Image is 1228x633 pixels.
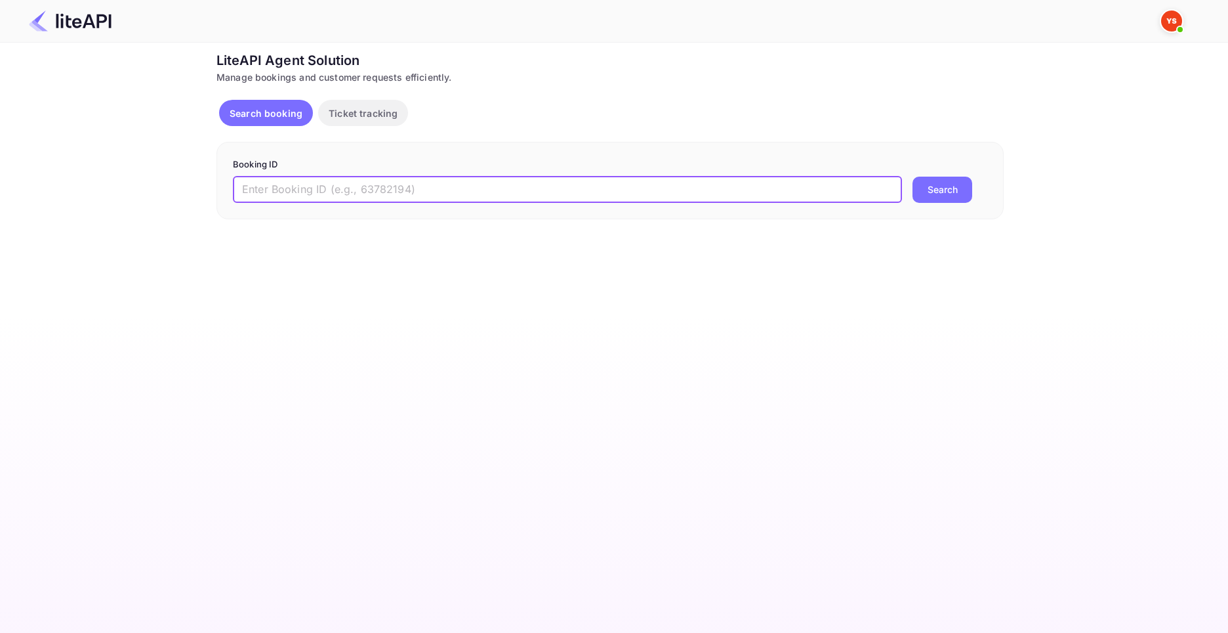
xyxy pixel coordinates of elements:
img: LiteAPI Logo [29,11,112,32]
div: Manage bookings and customer requests efficiently. [216,70,1004,84]
img: Yandex Support [1161,11,1182,32]
p: Booking ID [233,158,987,171]
input: Enter Booking ID (e.g., 63782194) [233,177,902,203]
p: Ticket tracking [329,106,398,120]
p: Search booking [230,106,302,120]
button: Search [912,177,972,203]
div: LiteAPI Agent Solution [216,51,1004,70]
